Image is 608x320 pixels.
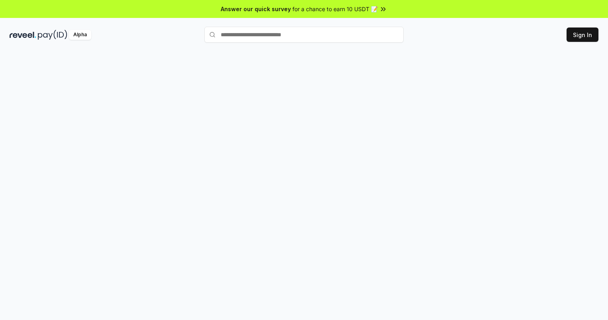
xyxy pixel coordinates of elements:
div: Alpha [69,30,91,40]
span: Answer our quick survey [221,5,291,13]
img: pay_id [38,30,67,40]
img: reveel_dark [10,30,36,40]
button: Sign In [567,27,598,42]
span: for a chance to earn 10 USDT 📝 [292,5,378,13]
